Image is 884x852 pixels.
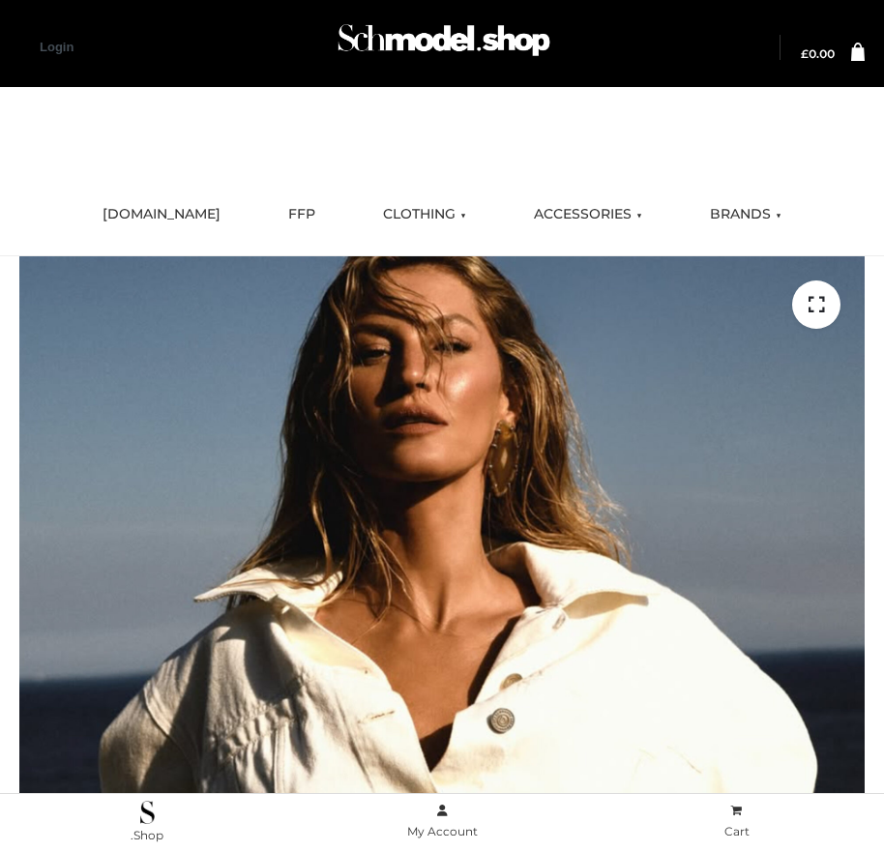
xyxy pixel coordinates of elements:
a: Login [40,40,74,54]
span: Cart [724,824,750,838]
span: £ [801,46,809,61]
span: .Shop [131,828,163,842]
span: My Account [407,824,478,838]
a: £0.00 [801,48,835,60]
a: Schmodel Admin 964 [329,16,555,79]
a: My Account [295,800,590,843]
img: .Shop [140,801,155,824]
a: Cart [589,800,884,843]
img: Schmodel Admin 964 [333,11,555,79]
a: FFP [274,193,330,236]
a: [DOMAIN_NAME] [88,193,235,236]
bdi: 0.00 [801,46,835,61]
a: ACCESSORIES [519,193,657,236]
a: CLOTHING [368,193,481,236]
a: BRANDS [695,193,796,236]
